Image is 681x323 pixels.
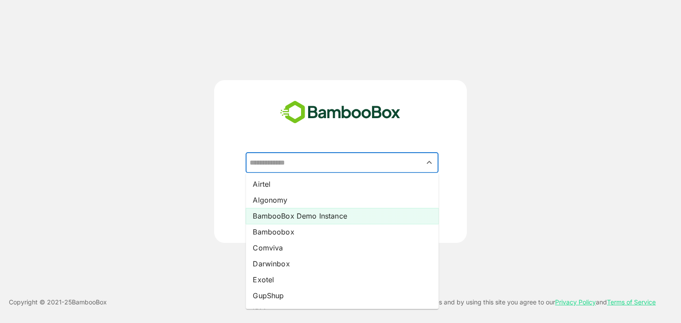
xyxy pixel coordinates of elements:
li: Algonomy [246,192,438,208]
li: Comviva [246,240,438,256]
li: Darwinbox [246,256,438,272]
li: Bamboobox [246,224,438,240]
li: Exotel [246,272,438,288]
a: Terms of Service [607,298,656,306]
img: bamboobox [275,98,405,127]
li: GupShup [246,288,438,304]
li: Airtel [246,176,438,192]
button: Close [423,157,435,169]
a: Privacy Policy [555,298,596,306]
li: IBM [246,304,438,319]
p: This site uses cookies and by using this site you agree to our and [379,297,656,308]
p: Copyright © 2021- 25 BambooBox [9,297,107,308]
li: BambooBox Demo Instance [246,208,438,224]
